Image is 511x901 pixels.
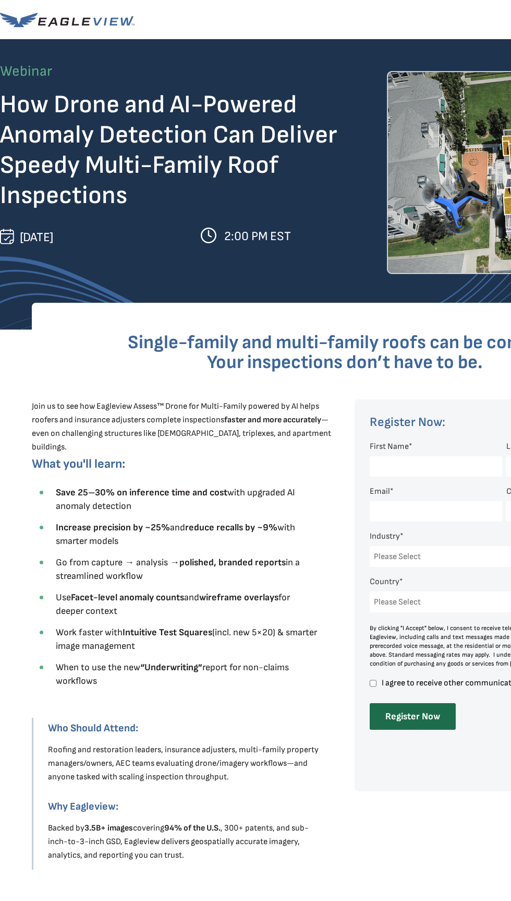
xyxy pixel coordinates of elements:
[56,522,170,533] strong: Increase precision by ~25%
[370,703,456,730] input: Register Now
[56,592,290,617] span: Use and for deeper context
[123,627,212,638] strong: Intuitive Test Squares
[370,577,399,587] span: Country
[179,557,286,568] strong: polished, branded reports
[185,522,277,533] strong: reduce recalls by ~9%
[370,414,445,430] span: Register Now:
[32,401,331,452] span: Join us to see how Eagleview Assess™ Drone for Multi-Family powered by AI helps roofers and insur...
[84,823,133,833] strong: 3.5B+ images
[224,229,291,244] span: 2:00 PM EST
[56,522,295,547] span: and with smarter models
[56,557,300,582] span: Go from capture → analysis → in a streamlined workflow
[56,627,317,651] span: Work faster with (incl. new 5×20) & smarter image management
[56,487,227,498] strong: Save 25–30% on inference time and cost
[207,351,483,374] span: Your inspections don’t have to be.
[199,592,278,603] strong: wireframe overlays
[20,230,53,245] span: [DATE]
[224,415,321,425] strong: faster and more accurately
[32,456,125,471] span: What you'll learn:
[140,662,202,673] strong: “Underwriting”
[48,823,309,860] span: Backed by covering , 300+ patents, and sub-inch-to-3-inch GSD, Eagleview delivers geospatially ac...
[71,592,184,603] strong: Facet-level anomaly counts
[56,662,289,686] span: When to use the new report for non-claims workflows
[370,487,390,496] span: Email
[48,800,118,813] strong: Why Eagleview:
[48,745,319,782] span: Roofing and restoration leaders, insurance adjusters, multi-family property managers/owners, AEC ...
[370,442,409,452] span: First Name
[370,531,400,541] span: Industry
[370,679,376,688] input: I agree to receive other communications from [GEOGRAPHIC_DATA].
[164,823,221,833] strong: 94% of the U.S.
[48,722,138,734] strong: Who Should Attend:
[56,487,295,512] span: with upgraded AI anomaly detection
